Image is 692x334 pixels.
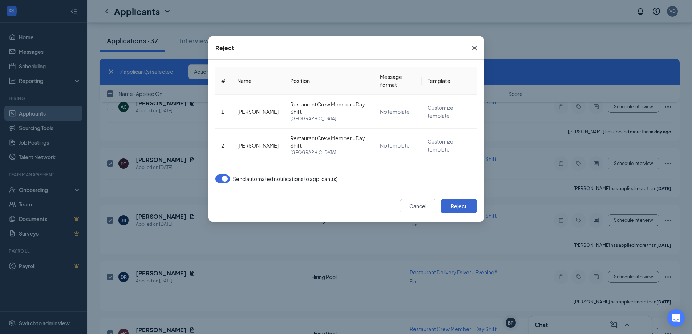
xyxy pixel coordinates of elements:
svg: Cross [470,44,479,52]
button: Close [465,36,484,60]
span: [GEOGRAPHIC_DATA] [290,149,369,156]
span: Customize template [428,104,453,119]
span: [GEOGRAPHIC_DATA] [290,115,369,122]
span: No template [380,142,410,149]
th: Template [422,67,477,95]
td: [PERSON_NAME] [231,95,284,129]
div: Open Intercom Messenger [667,309,685,327]
div: Reject [215,44,234,52]
th: # [215,67,231,95]
span: 1 [221,108,224,115]
td: [PERSON_NAME] [231,129,284,162]
span: Restaurant Crew Member - Day Shift [290,134,369,149]
th: Position [284,67,375,95]
button: Cancel [400,199,436,213]
span: Customize template [428,138,453,153]
button: Reject [441,199,477,213]
span: 2 [221,142,224,149]
td: [PERSON_NAME] [231,162,284,196]
th: Message format [374,67,422,95]
span: Send automated notifications to applicant(s) [233,174,337,183]
span: Restaurant Crew Member - Day Shift [290,101,369,115]
span: No template [380,108,410,115]
th: Name [231,67,284,95]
